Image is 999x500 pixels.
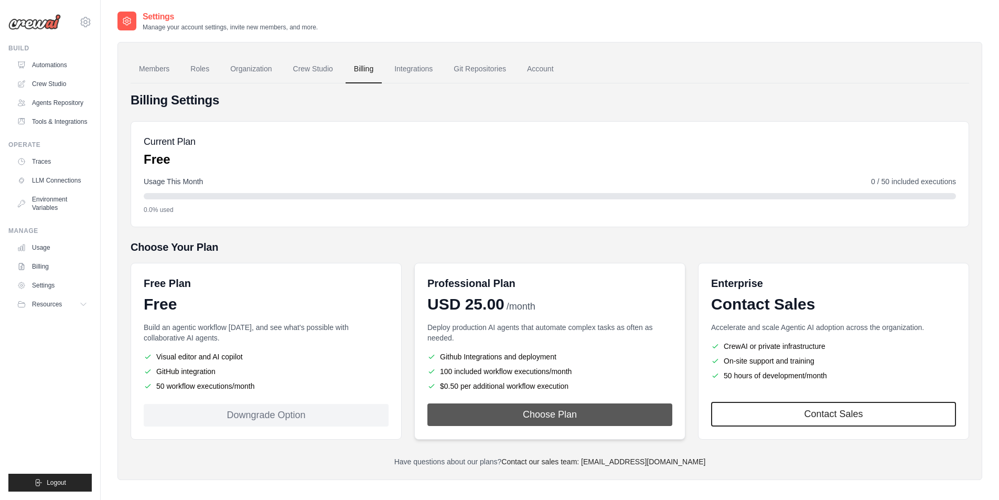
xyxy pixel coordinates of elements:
p: Accelerate and scale Agentic AI adoption across the organization. [711,322,956,333]
a: Agents Repository [13,94,92,111]
a: Usage [13,239,92,256]
span: Usage This Month [144,176,203,187]
li: $0.50 per additional workflow execution [427,381,672,391]
span: /month [507,300,535,314]
div: Operate [8,141,92,149]
button: Resources [13,296,92,313]
a: Automations [13,57,92,73]
h5: Choose Your Plan [131,240,969,254]
a: Traces [13,153,92,170]
a: Members [131,55,178,83]
div: Contact Sales [711,295,956,314]
p: Deploy production AI agents that automate complex tasks as often as needed. [427,322,672,343]
a: Organization [222,55,280,83]
li: 100 included workflow executions/month [427,366,672,377]
h6: Professional Plan [427,276,515,291]
a: Crew Studio [13,76,92,92]
button: Logout [8,474,92,492]
span: 0 / 50 included executions [871,176,956,187]
span: 0.0% used [144,206,174,214]
div: Manage [8,227,92,235]
h6: Free Plan [144,276,191,291]
h5: Current Plan [144,134,196,149]
a: Contact our sales team: [EMAIL_ADDRESS][DOMAIN_NAME] [501,458,705,466]
a: Crew Studio [285,55,341,83]
div: Free [144,295,389,314]
span: USD 25.00 [427,295,504,314]
div: Downgrade Option [144,404,389,427]
li: 50 hours of development/month [711,370,956,381]
li: 50 workflow executions/month [144,381,389,391]
a: Account [519,55,562,83]
span: Resources [32,300,62,308]
a: Contact Sales [711,402,956,427]
span: Logout [47,478,66,487]
p: Have questions about our plans? [131,456,969,467]
p: Manage your account settings, invite new members, and more. [143,23,318,31]
p: Free [144,151,196,168]
button: Choose Plan [427,403,672,426]
a: Billing [346,55,382,83]
h4: Billing Settings [131,92,969,109]
h2: Settings [143,10,318,23]
div: Build [8,44,92,52]
p: Build an agentic workflow [DATE], and see what's possible with collaborative AI agents. [144,322,389,343]
li: Visual editor and AI copilot [144,352,389,362]
a: Tools & Integrations [13,113,92,130]
a: Settings [13,277,92,294]
a: Integrations [386,55,441,83]
img: Logo [8,14,61,30]
a: Billing [13,258,92,275]
h6: Enterprise [711,276,956,291]
li: GitHub integration [144,366,389,377]
a: Environment Variables [13,191,92,216]
a: Git Repositories [445,55,514,83]
iframe: Chat Widget [947,450,999,500]
li: On-site support and training [711,356,956,366]
li: CrewAI or private infrastructure [711,341,956,352]
a: LLM Connections [13,172,92,189]
li: Github Integrations and deployment [427,352,672,362]
a: Roles [182,55,218,83]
